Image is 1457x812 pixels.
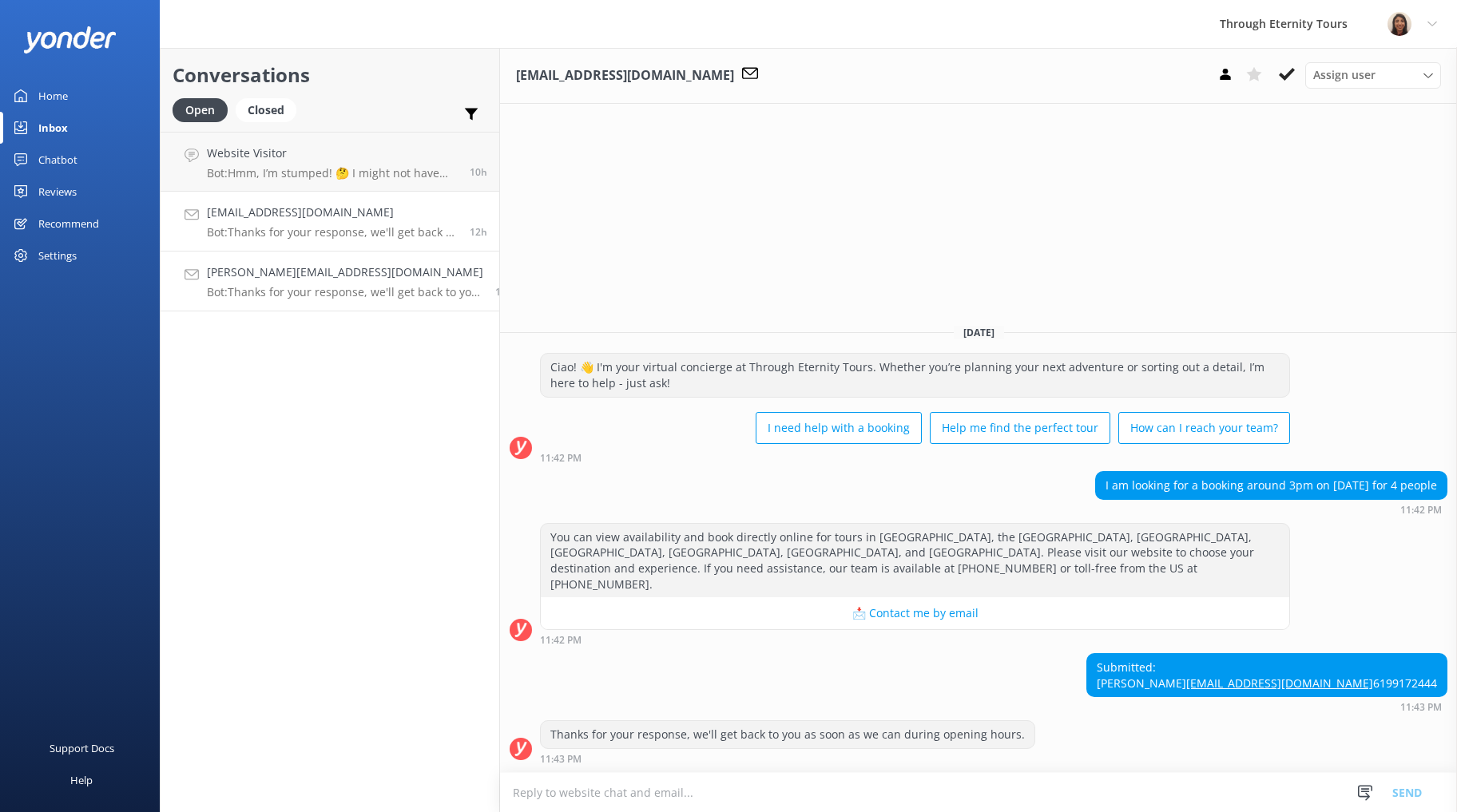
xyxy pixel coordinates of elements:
div: 11:43pm 17-Aug-2025 (UTC +02:00) Europe/Amsterdam [540,753,1035,764]
button: Help me find the perfect tour [930,412,1110,444]
strong: 11:43 PM [540,755,582,764]
img: 725-1755267273.png [1388,12,1411,36]
a: [EMAIL_ADDRESS][DOMAIN_NAME]Bot:Thanks for your response, we'll get back to you as soon as we can... [161,192,499,252]
h3: [EMAIL_ADDRESS][DOMAIN_NAME] [516,65,734,86]
div: Home [38,80,68,112]
p: Bot: Thanks for your response, we'll get back to you as soon as we can during opening hours. [207,225,458,240]
span: 11:43pm 17-Aug-2025 (UTC +02:00) Europe/Amsterdam [470,225,487,239]
a: Open [173,101,236,118]
span: Assign user [1313,66,1376,84]
div: 11:42pm 17-Aug-2025 (UTC +02:00) Europe/Amsterdam [540,634,1290,645]
p: Bot: Thanks for your response, we'll get back to you as soon as we can during opening hours. [207,285,483,299]
div: 11:43pm 17-Aug-2025 (UTC +02:00) Europe/Amsterdam [1086,701,1447,712]
p: Bot: Hmm, I’m stumped! 🤔 I might not have the answer to that one, but our amazing team definitely... [207,166,458,180]
button: I need help with a booking [756,412,922,444]
h4: [PERSON_NAME][EMAIL_ADDRESS][DOMAIN_NAME] [207,263,483,281]
strong: 11:42 PM [540,636,582,645]
strong: 11:42 PM [540,454,582,463]
div: Assign User [1305,62,1441,88]
div: Thanks for your response, we'll get back to you as soon as we can during opening hours. [541,721,1034,748]
div: 11:42pm 17-Aug-2025 (UTC +02:00) Europe/Amsterdam [540,452,1290,463]
div: Help [70,764,93,796]
a: Website VisitorBot:Hmm, I’m stumped! 🤔 I might not have the answer to that one, but our amazing t... [161,132,499,192]
h2: Conversations [173,60,487,90]
div: 11:42pm 17-Aug-2025 (UTC +02:00) Europe/Amsterdam [1095,504,1447,515]
div: Reviews [38,176,77,208]
div: Settings [38,240,77,271]
button: How can I reach your team? [1118,412,1290,444]
a: [PERSON_NAME][EMAIL_ADDRESS][DOMAIN_NAME]Bot:Thanks for your response, we'll get back to you as s... [161,252,499,311]
div: Submitted: [PERSON_NAME] 6199172444 [1087,654,1447,696]
div: I am looking for a booking around 3pm on [DATE] for 4 people [1096,472,1447,499]
h4: Website Visitor [207,145,458,162]
div: Chatbot [38,144,77,176]
div: Support Docs [50,732,114,764]
span: [DATE] [954,326,1004,339]
div: Ciao! 👋 I'm your virtual concierge at Through Eternity Tours. Whether you’re planning your next a... [541,354,1289,396]
div: Closed [236,98,296,122]
a: [EMAIL_ADDRESS][DOMAIN_NAME] [1186,675,1373,691]
img: yonder-white-logo.png [24,26,116,53]
div: Recommend [38,208,99,240]
strong: 11:43 PM [1400,703,1442,712]
div: You can view availability and book directly online for tours in [GEOGRAPHIC_DATA], the [GEOGRAPHI... [541,524,1289,597]
span: 10:04pm 17-Aug-2025 (UTC +02:00) Europe/Amsterdam [495,285,513,299]
div: Inbox [38,112,68,144]
strong: 11:42 PM [1400,505,1442,515]
span: 01:57am 18-Aug-2025 (UTC +02:00) Europe/Amsterdam [470,165,487,179]
a: Closed [236,101,304,118]
button: 📩 Contact me by email [541,597,1289,629]
div: Open [173,98,228,122]
h4: [EMAIL_ADDRESS][DOMAIN_NAME] [207,204,458,221]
